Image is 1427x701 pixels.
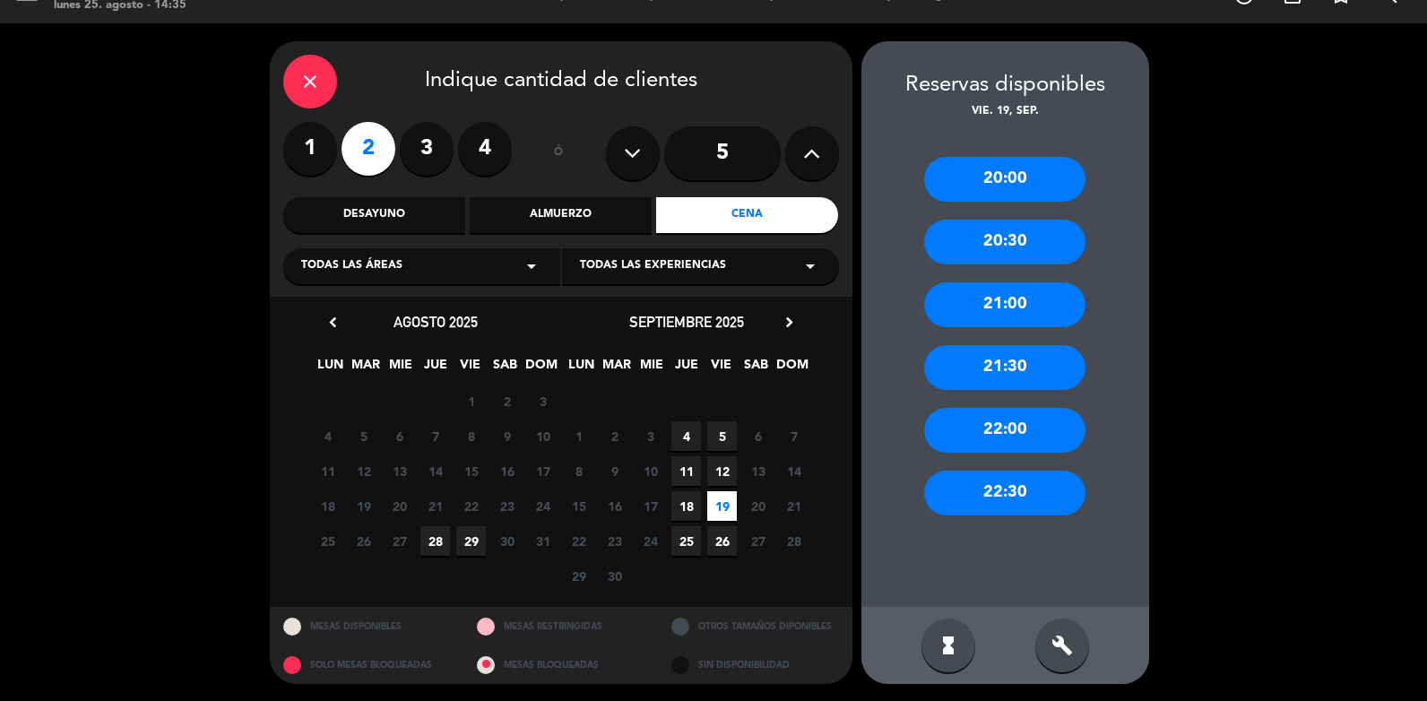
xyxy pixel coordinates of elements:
span: 8 [456,421,486,451]
span: 22 [564,526,593,556]
span: 23 [492,491,522,521]
span: agosto 2025 [394,313,478,331]
i: chevron_right [780,313,799,332]
label: 4 [458,122,512,176]
span: 11 [671,456,701,486]
span: 6 [743,421,773,451]
i: build [1051,635,1073,656]
span: 9 [492,421,522,451]
div: 22:00 [924,408,1085,453]
span: 22 [456,491,486,521]
span: 15 [564,491,593,521]
span: 20 [385,491,414,521]
span: 19 [707,491,737,521]
span: VIE [706,354,736,384]
span: DOM [525,354,555,384]
span: SAB [741,354,771,384]
span: 10 [528,421,558,451]
span: 29 [564,561,593,591]
span: 9 [600,456,629,486]
span: JUE [420,354,450,384]
div: 22:30 [924,471,1085,515]
span: 13 [743,456,773,486]
span: MAR [601,354,631,384]
i: arrow_drop_down [800,255,821,277]
div: vie. 19, sep. [861,103,1149,121]
div: MESAS DISPONIBLES [270,607,464,645]
span: MIE [385,354,415,384]
span: 25 [671,526,701,556]
div: SIN DISPONIBILIDAD [658,645,852,684]
div: Indique cantidad de clientes [283,55,839,108]
span: 30 [492,526,522,556]
span: 7 [779,421,809,451]
span: 13 [385,456,414,486]
div: MESAS BLOQUEADAS [463,645,658,684]
span: 17 [528,456,558,486]
div: Reservas disponibles [861,68,1149,103]
span: SAB [490,354,520,384]
span: 1 [564,421,593,451]
span: 1 [456,386,486,416]
div: OTROS TAMAÑOS DIPONIBLES [658,607,852,645]
div: 21:00 [924,282,1085,327]
span: 25 [313,526,342,556]
span: 6 [385,421,414,451]
span: 16 [600,491,629,521]
span: MAR [350,354,380,384]
span: 10 [636,456,665,486]
label: 2 [342,122,395,176]
span: 18 [671,491,701,521]
span: 27 [385,526,414,556]
div: SOLO MESAS BLOQUEADAS [270,645,464,684]
span: 23 [600,526,629,556]
i: hourglass_full [938,635,959,656]
div: Almuerzo [470,197,652,233]
div: MESAS RESTRINGIDAS [463,607,658,645]
span: septiembre 2025 [629,313,744,331]
span: 21 [420,491,450,521]
span: 30 [600,561,629,591]
span: 24 [636,526,665,556]
div: 20:00 [924,157,1085,202]
span: 11 [313,456,342,486]
span: LUN [316,354,345,384]
label: 1 [283,122,337,176]
span: 8 [564,456,593,486]
span: 5 [707,421,737,451]
div: 20:30 [924,220,1085,264]
span: 2 [600,421,629,451]
span: JUE [671,354,701,384]
div: Desayuno [283,197,465,233]
span: 31 [528,526,558,556]
span: Todas las áreas [301,257,402,275]
i: close [299,71,321,92]
i: chevron_left [324,313,342,332]
span: 5 [349,421,378,451]
span: 12 [707,456,737,486]
span: 15 [456,456,486,486]
span: VIE [455,354,485,384]
span: 17 [636,491,665,521]
span: DOM [776,354,806,384]
span: 4 [313,421,342,451]
span: 4 [671,421,701,451]
span: 26 [349,526,378,556]
span: 3 [528,386,558,416]
span: 3 [636,421,665,451]
span: 24 [528,491,558,521]
span: 19 [349,491,378,521]
span: 14 [779,456,809,486]
span: 28 [779,526,809,556]
span: LUN [566,354,596,384]
span: 21 [779,491,809,521]
span: 18 [313,491,342,521]
span: 16 [492,456,522,486]
span: Todas las experiencias [580,257,726,275]
span: 2 [492,386,522,416]
span: 7 [420,421,450,451]
div: Cena [656,197,838,233]
label: 3 [400,122,454,176]
div: 21:30 [924,345,1085,390]
span: 14 [420,456,450,486]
